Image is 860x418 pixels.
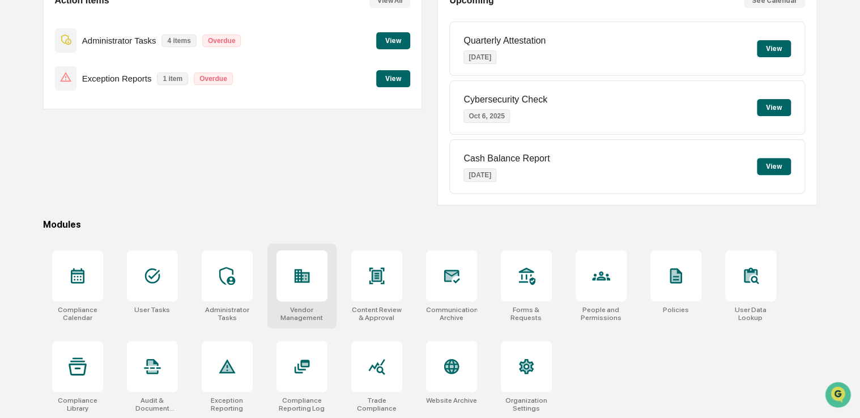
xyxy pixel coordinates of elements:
div: Modules [43,219,817,230]
a: 🗄️Attestations [78,196,145,216]
div: 🖐️ [11,202,20,211]
span: Attestations [93,201,141,212]
button: Start new chat [193,89,206,103]
div: Website Archive [426,396,477,404]
p: How can we help? [11,23,206,41]
img: 1746055101610-c473b297-6a78-478c-a979-82029cc54cd1 [11,86,32,106]
a: 🔎Data Lookup [7,217,76,238]
div: 🔎 [11,223,20,232]
p: [DATE] [463,168,496,182]
div: Communications Archive [426,306,477,322]
p: Cybersecurity Check [463,95,547,105]
a: 🖐️Preclearance [7,196,78,216]
p: Exception Reports [82,74,152,83]
span: [PERSON_NAME] [35,153,92,163]
span: [DATE] [100,153,124,163]
p: Overdue [202,35,241,47]
iframe: Open customer support [824,381,854,411]
div: Organization Settings [501,396,552,412]
div: People and Permissions [576,306,627,322]
a: Powered byPylon [80,249,137,258]
div: Exception Reporting [202,396,253,412]
button: View [757,40,791,57]
p: 4 items [161,35,196,47]
span: Data Lookup [23,222,71,233]
div: Audit & Document Logs [127,396,178,412]
div: Vendor Management [276,306,327,322]
img: 8933085812038_c878075ebb4cc5468115_72.jpg [24,86,44,106]
div: User Data Lookup [725,306,776,322]
div: Policies [663,306,689,314]
div: Administrator Tasks [202,306,253,322]
div: We're offline, we'll be back soon [51,97,160,106]
p: [DATE] [463,50,496,64]
div: User Tasks [134,306,170,314]
div: Compliance Library [52,396,103,412]
p: Oct 6, 2025 [463,109,509,123]
div: Content Review & Approval [351,306,402,322]
div: Compliance Reporting Log [276,396,327,412]
img: Sigrid Alegria [11,143,29,161]
span: • [94,153,98,163]
button: View [376,32,410,49]
div: 🗄️ [82,202,91,211]
span: Preclearance [23,201,73,212]
a: View [376,35,410,45]
button: View [376,70,410,87]
p: Quarterly Attestation [463,36,546,46]
button: View [757,99,791,116]
div: Start new chat [51,86,186,97]
p: 1 item [157,72,188,85]
span: Pylon [113,250,137,258]
div: Compliance Calendar [52,306,103,322]
div: Trade Compliance [351,396,402,412]
p: Administrator Tasks [82,36,156,45]
a: View [376,72,410,83]
p: Overdue [194,72,233,85]
button: See all [176,123,206,137]
div: Forms & Requests [501,306,552,322]
div: Past conversations [11,125,76,134]
button: View [757,158,791,175]
p: Cash Balance Report [463,153,550,164]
